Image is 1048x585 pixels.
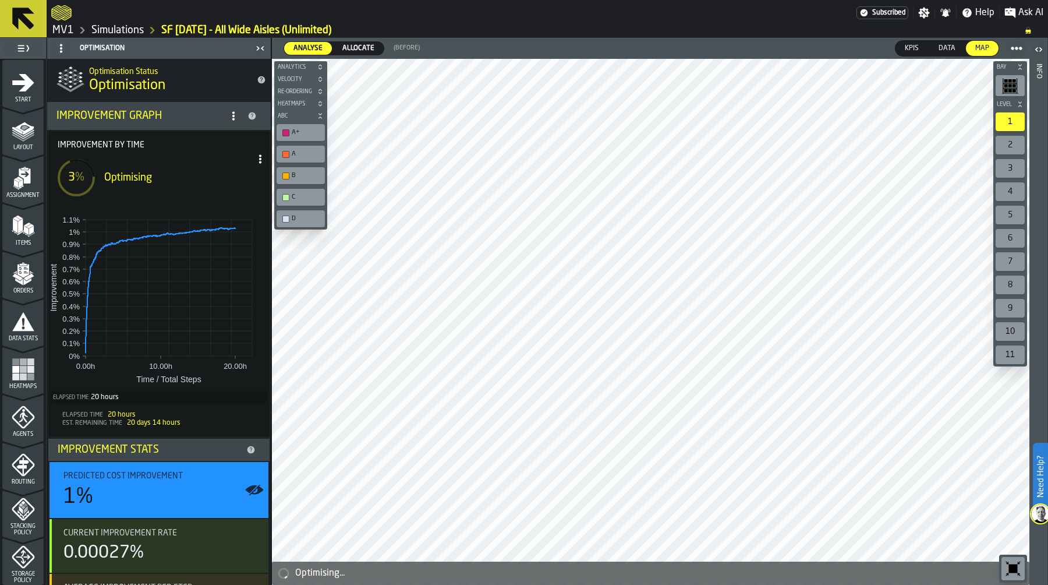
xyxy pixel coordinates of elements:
[993,297,1027,320] div: button-toolbar-undefined
[2,40,44,57] label: button-toggle-Toggle Full Menu
[274,86,327,97] button: button-
[136,375,201,384] text: Time / Total Steps
[62,290,80,298] text: 0.5%
[2,192,44,199] span: Assignment
[104,171,242,184] div: Optimising
[957,6,999,20] label: button-toggle-Help
[993,110,1027,133] div: button-toolbar-undefined
[900,43,923,54] span: KPIs
[161,24,331,37] a: link-to-/wh/i/3ccf57d1-1e0c-4a81-a3bb-c2011c5f0d50/simulations/c2c5498d-9b6a-4812-bae3-d5910b1406b4
[966,41,999,56] div: thumb
[856,6,908,19] a: link-to-/wh/i/3ccf57d1-1e0c-4a81-a3bb-c2011c5f0d50/settings/billing
[52,24,74,37] a: link-to-/wh/i/3ccf57d1-1e0c-4a81-a3bb-c2011c5f0d50
[996,136,1025,154] div: 2
[275,113,314,119] span: ABC
[2,523,44,536] span: Stacking Policy
[91,393,119,401] div: 20 hours
[49,462,268,518] div: stat-Predicted Cost Improvement
[996,276,1025,294] div: 8
[1029,38,1047,585] header: Info
[279,126,323,139] div: A+
[75,172,84,184] span: %
[2,383,44,390] span: Heatmaps
[63,471,183,481] span: Predicted Cost Improvement
[996,206,1025,224] div: 5
[69,352,80,361] text: 0%
[63,528,259,538] div: Title
[965,40,999,57] label: button-switch-multi-Map
[2,394,44,441] li: menu Agents
[245,462,264,518] label: button-toggle-Show on Map
[62,216,80,224] text: 1.1%
[274,186,327,208] div: button-toolbar-undefined
[996,346,1025,364] div: 11
[51,391,267,404] div: Total time elapsed since optimization started
[292,172,321,179] div: B
[996,112,1025,131] div: 1
[914,7,934,19] label: button-toggle-Settings
[1035,61,1043,582] div: Info
[274,110,327,122] button: button-
[2,240,44,246] span: Items
[2,442,44,489] li: menu Routing
[63,485,93,509] div: 1%
[275,76,314,83] span: Velocity
[993,273,1027,297] div: button-toolbar-undefined
[69,228,80,237] text: 1%
[993,203,1027,227] div: button-toolbar-undefined
[993,343,1027,366] div: button-toolbar-undefined
[872,9,905,17] span: Subscribed
[996,159,1025,178] div: 3
[49,519,268,573] div: stat-Current Improvement Rate
[2,479,44,485] span: Routing
[80,44,125,52] span: Optimisation
[2,299,44,346] li: menu Data Stats
[996,252,1025,271] div: 7
[274,143,327,165] div: button-toolbar-undefined
[274,61,327,73] button: button-
[279,213,323,225] div: D
[929,40,965,57] label: button-switch-multi-Data
[2,288,44,294] span: Orders
[275,89,314,95] span: Re-Ordering
[993,250,1027,273] div: button-toolbar-undefined
[62,240,80,249] text: 0.9%
[127,420,180,427] span: 20 days 14 hours
[47,59,271,101] div: title-Optimisation
[993,227,1027,250] div: button-toolbar-undefined
[274,73,327,85] button: button-
[2,60,44,107] li: menu Start
[2,538,44,584] li: menu Storage Policy
[993,98,1027,110] button: button-
[292,150,321,158] div: A
[275,101,314,107] span: Heatmaps
[56,110,224,122] div: Improvement Graph
[1000,6,1048,20] label: button-toggle-Ask AI
[2,145,44,151] span: Layout
[2,571,44,584] span: Storage Policy
[53,394,88,401] label: Elapsed Time
[993,133,1027,157] div: button-toolbar-undefined
[91,24,144,37] a: link-to-/wh/i/3ccf57d1-1e0c-4a81-a3bb-c2011c5f0d50
[289,43,327,54] span: Analyse
[62,253,80,262] text: 0.8%
[996,322,1025,341] div: 10
[2,490,44,537] li: menu Stacking Policy
[999,555,1027,583] div: button-toolbar-undefined
[295,566,1025,580] div: Optimising...
[2,97,44,103] span: Start
[274,559,340,583] a: logo-header
[108,411,136,418] span: 20 hours
[49,264,58,312] text: Improvement
[993,157,1027,180] div: button-toolbar-undefined
[292,129,321,136] div: A+
[971,43,994,54] span: Map
[2,347,44,393] li: menu Heatmaps
[48,131,270,150] label: Title
[76,362,95,371] text: 0.00h
[394,44,420,52] span: (Before)
[274,98,327,110] button: button-
[62,315,80,323] text: 0.3%
[68,172,75,184] span: 3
